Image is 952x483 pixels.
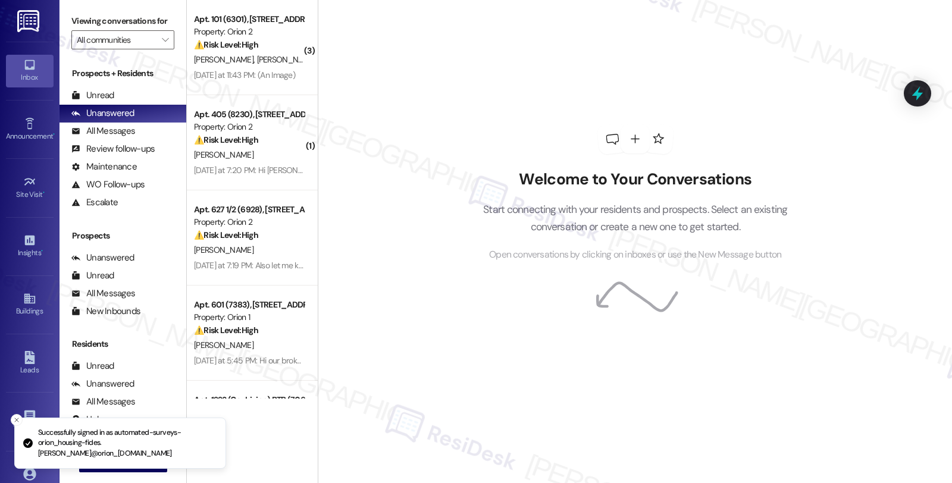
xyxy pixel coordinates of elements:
[71,196,118,209] div: Escalate
[194,325,258,335] strong: ⚠️ Risk Level: High
[71,107,134,120] div: Unanswered
[71,305,140,318] div: New Inbounds
[194,54,257,65] span: [PERSON_NAME]
[38,428,216,459] p: Successfully signed in as automated-surveys-orion_housing-fides.[PERSON_NAME]@orion_[DOMAIN_NAME]
[6,172,54,204] a: Site Visit •
[71,378,134,390] div: Unanswered
[465,201,806,235] p: Start connecting with your residents and prospects. Select an existing conversation or create a n...
[194,394,304,406] div: Apt. 1223 (Co-Living) BTB (7063), [STREET_ADDRESS]
[194,260,448,271] div: [DATE] at 7:19 PM: Also let me know what to do regarding the cockroaches
[162,35,168,45] i: 
[194,355,752,366] div: [DATE] at 5:45 PM: Hi our broken chair was taken away but not returned, also the trash room is fi...
[194,311,304,324] div: Property: Orion 1
[6,288,54,321] a: Buildings
[43,189,45,197] span: •
[6,230,54,262] a: Insights •
[71,125,135,137] div: All Messages
[194,216,304,228] div: Property: Orion 2
[53,130,55,139] span: •
[17,10,42,32] img: ResiDesk Logo
[59,230,186,242] div: Prospects
[465,170,806,189] h2: Welcome to Your Conversations
[194,134,258,145] strong: ⚠️ Risk Level: High
[77,30,155,49] input: All communities
[71,89,114,102] div: Unread
[194,149,253,160] span: [PERSON_NAME]
[194,340,253,350] span: [PERSON_NAME]
[71,161,137,173] div: Maintenance
[194,70,295,80] div: [DATE] at 11:43 PM: (An Image)
[71,269,114,282] div: Unread
[6,55,54,87] a: Inbox
[71,143,155,155] div: Review follow-ups
[194,299,304,311] div: Apt. 601 (7383), [STREET_ADDRESS]
[11,414,23,426] button: Close toast
[194,121,304,133] div: Property: Orion 2
[59,67,186,80] div: Prospects + Residents
[194,26,304,38] div: Property: Orion 2
[41,247,43,255] span: •
[194,39,258,50] strong: ⚠️ Risk Level: High
[489,247,781,262] span: Open conversations by clicking on inboxes or use the New Message button
[71,360,114,372] div: Unread
[59,338,186,350] div: Residents
[6,347,54,379] a: Leads
[194,13,304,26] div: Apt. 101 (6301), [STREET_ADDRESS]
[71,12,174,30] label: Viewing conversations for
[6,406,54,438] a: Templates •
[71,252,134,264] div: Unanswered
[194,244,253,255] span: [PERSON_NAME]
[194,203,304,216] div: Apt. 627 1/2 (6928), [STREET_ADDRESS]
[257,54,320,65] span: [PERSON_NAME]
[71,396,135,408] div: All Messages
[71,178,145,191] div: WO Follow-ups
[71,287,135,300] div: All Messages
[194,230,258,240] strong: ⚠️ Risk Level: High
[194,108,304,121] div: Apt. 405 (8230), [STREET_ADDRESS][PERSON_NAME]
